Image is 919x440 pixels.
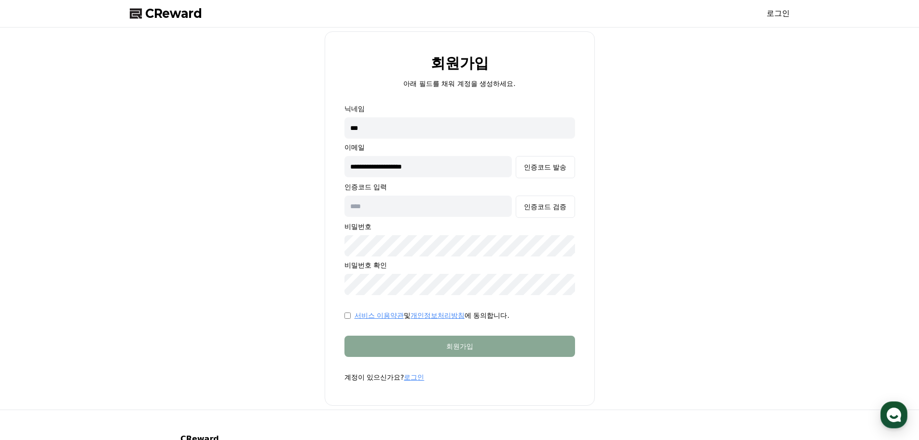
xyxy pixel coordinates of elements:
[88,321,100,329] span: 대화
[130,6,202,21] a: CReward
[355,311,509,320] p: 및 에 동의합니다.
[431,55,489,71] h2: 회원가입
[344,142,575,152] p: 이메일
[516,156,575,178] button: 인증코드 발송
[524,202,566,212] div: 인증코드 검증
[344,260,575,270] p: 비밀번호 확인
[149,321,161,328] span: 설정
[30,321,36,328] span: 홈
[344,222,575,231] p: 비밀번호
[344,336,575,357] button: 회원가입
[364,341,556,351] div: 회원가입
[403,79,515,88] p: 아래 필드를 채워 계정을 생성하세요.
[404,373,424,381] a: 로그인
[524,162,566,172] div: 인증코드 발송
[145,6,202,21] span: CReward
[355,312,404,319] a: 서비스 이용약관
[767,8,790,19] a: 로그인
[344,372,575,382] p: 계정이 있으신가요?
[124,306,185,330] a: 설정
[3,306,64,330] a: 홈
[516,196,575,218] button: 인증코드 검증
[64,306,124,330] a: 대화
[411,312,465,319] a: 개인정보처리방침
[344,182,575,192] p: 인증코드 입력
[344,104,575,114] p: 닉네임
